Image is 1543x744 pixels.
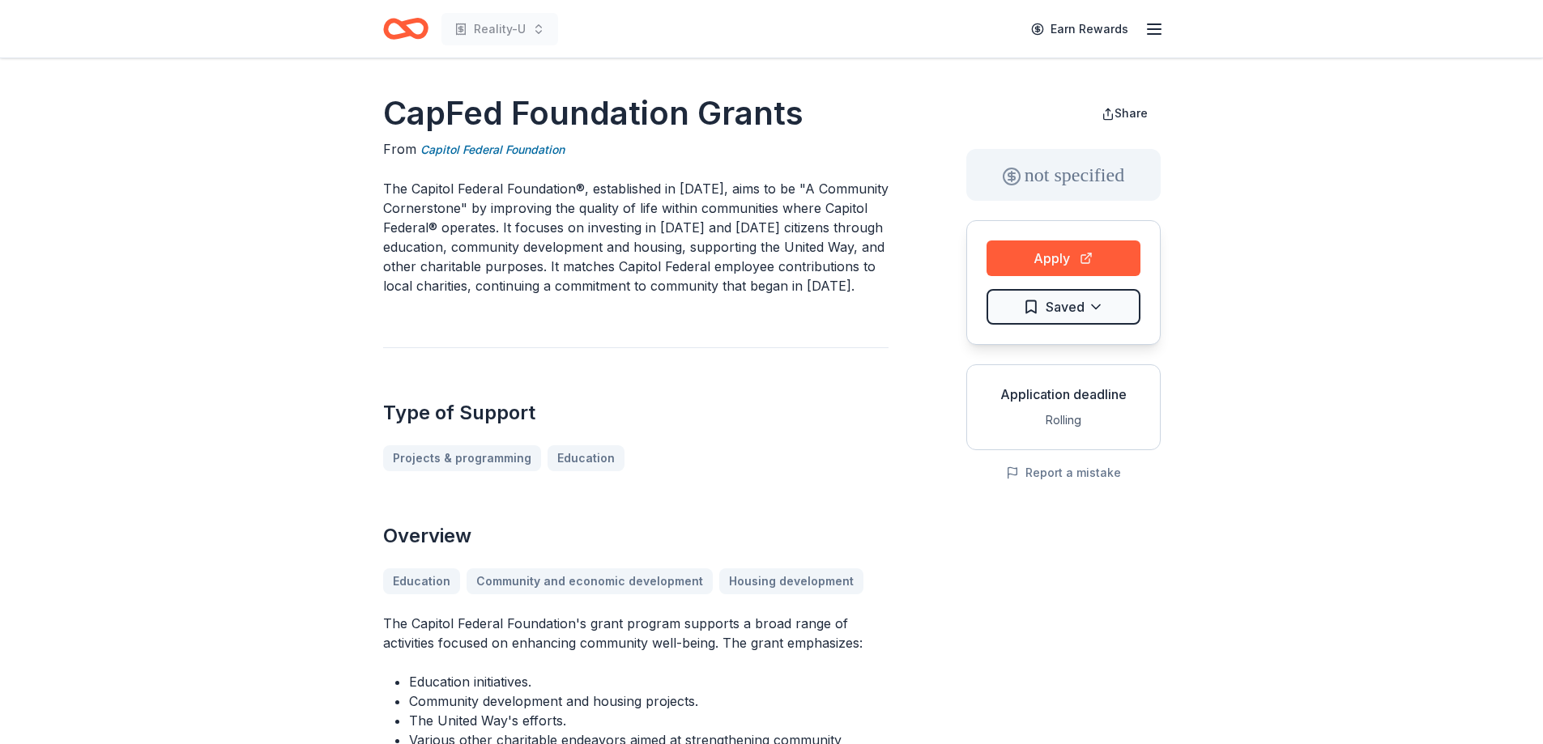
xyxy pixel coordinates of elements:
[409,672,889,691] li: Education initiatives.
[383,10,428,48] a: Home
[980,410,1147,430] div: Rolling
[1006,463,1121,483] button: Report a mistake
[409,711,889,730] li: The United Way's efforts.
[383,400,889,426] h2: Type of Support
[1089,97,1161,130] button: Share
[474,19,526,39] span: Reality-U
[548,445,624,471] a: Education
[1115,106,1148,120] span: Share
[1046,296,1085,317] span: Saved
[1021,15,1138,44] a: Earn Rewards
[383,523,889,549] h2: Overview
[441,13,558,45] button: Reality-U
[383,91,889,136] h1: CapFed Foundation Grants
[966,149,1161,201] div: not specified
[383,139,889,159] div: From
[987,289,1140,325] button: Saved
[420,140,565,159] a: Capitol Federal Foundation
[383,445,541,471] a: Projects & programming
[980,385,1147,404] div: Application deadline
[409,691,889,711] li: Community development and housing projects.
[383,614,889,653] p: The Capitol Federal Foundation's grant program supports a broad range of activities focused on en...
[987,240,1140,276] button: Apply
[383,179,889,295] p: The Capitol Federal Foundation®, established in [DATE], aims to be "A Community Cornerstone" by i...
